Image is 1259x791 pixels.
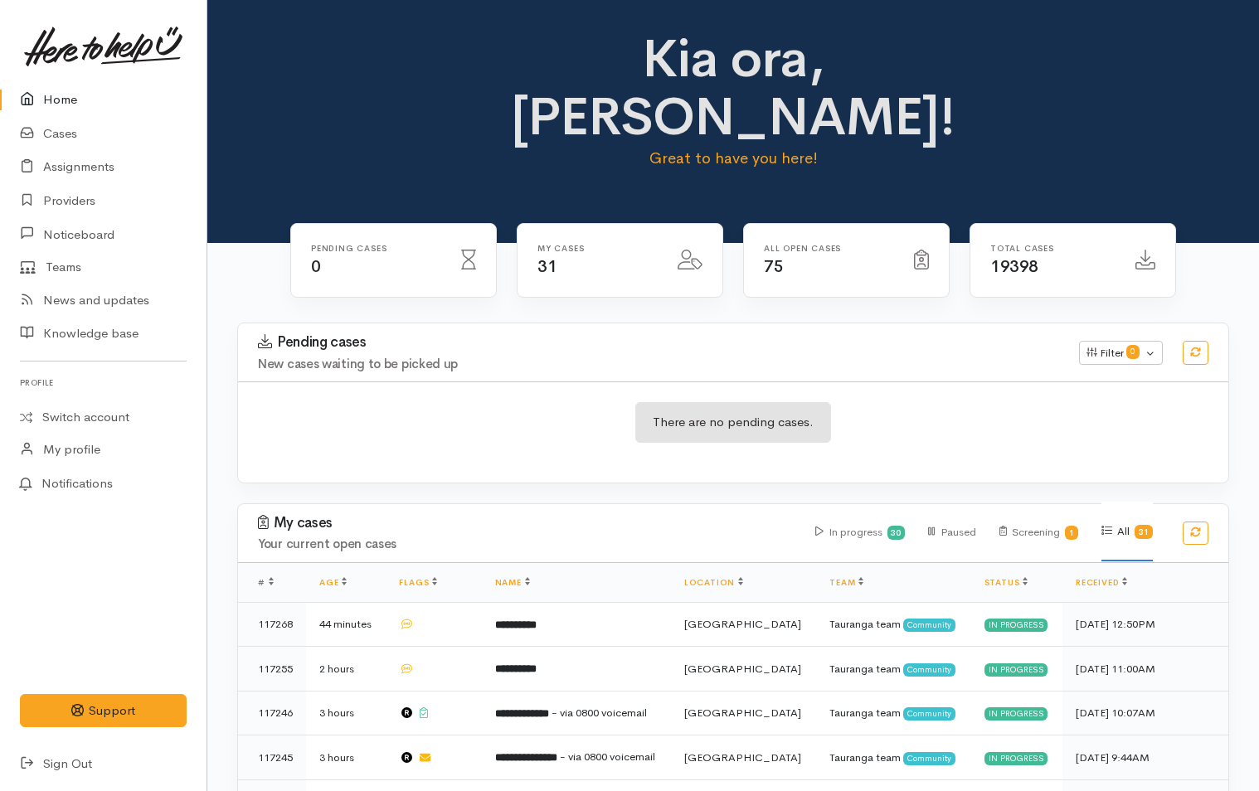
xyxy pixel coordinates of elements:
[306,735,386,780] td: 3 hours
[311,244,441,253] h6: Pending cases
[20,371,187,394] h6: Profile
[1069,527,1074,538] b: 1
[928,502,975,561] div: Paused
[238,647,306,692] td: 117255
[1139,527,1149,537] b: 31
[1062,647,1228,692] td: [DATE] 11:00AM
[984,619,1048,632] div: In progress
[1079,341,1163,366] button: Filter0
[903,619,955,632] span: Community
[984,752,1048,765] div: In progress
[684,662,801,676] span: [GEOGRAPHIC_DATA]
[684,750,801,764] span: [GEOGRAPHIC_DATA]
[816,691,970,735] td: Tauranga team
[306,647,386,692] td: 2 hours
[815,502,906,561] div: In progress
[258,357,1059,371] h4: New cases waiting to be picked up
[684,706,801,720] span: [GEOGRAPHIC_DATA]
[816,735,970,780] td: Tauranga team
[258,334,1059,351] h3: Pending cases
[764,256,783,277] span: 75
[20,694,187,728] button: Support
[999,502,1079,561] div: Screening
[816,647,970,692] td: Tauranga team
[399,577,437,588] a: Flags
[1101,502,1153,561] div: All
[238,735,306,780] td: 117245
[684,577,743,588] a: Location
[816,602,970,647] td: Tauranga team
[490,30,976,147] h1: Kia ora, [PERSON_NAME]!
[490,147,976,170] p: Great to have you here!
[258,577,274,588] span: #
[537,256,557,277] span: 31
[552,706,647,720] span: - via 0800 voicemail
[764,244,894,253] h6: All Open cases
[829,577,863,588] a: Team
[238,691,306,735] td: 117246
[903,752,955,765] span: Community
[891,527,901,538] b: 30
[495,577,530,588] a: Name
[1062,602,1228,647] td: [DATE] 12:50PM
[306,691,386,735] td: 3 hours
[1076,577,1127,588] a: Received
[258,515,795,531] h3: My cases
[635,402,831,443] div: There are no pending cases.
[984,707,1048,721] div: In progress
[903,663,955,677] span: Community
[258,537,795,551] h4: Your current open cases
[684,617,801,631] span: [GEOGRAPHIC_DATA]
[1126,345,1140,358] span: 0
[238,602,306,647] td: 117268
[537,244,658,253] h6: My cases
[311,256,321,277] span: 0
[1062,735,1228,780] td: [DATE] 9:44AM
[319,577,347,588] a: Age
[306,602,386,647] td: 44 minutes
[560,750,655,764] span: - via 0800 voicemail
[984,663,1048,677] div: In progress
[1062,691,1228,735] td: [DATE] 10:07AM
[903,707,955,721] span: Community
[984,577,1028,588] a: Status
[990,244,1116,253] h6: Total cases
[990,256,1038,277] span: 19398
